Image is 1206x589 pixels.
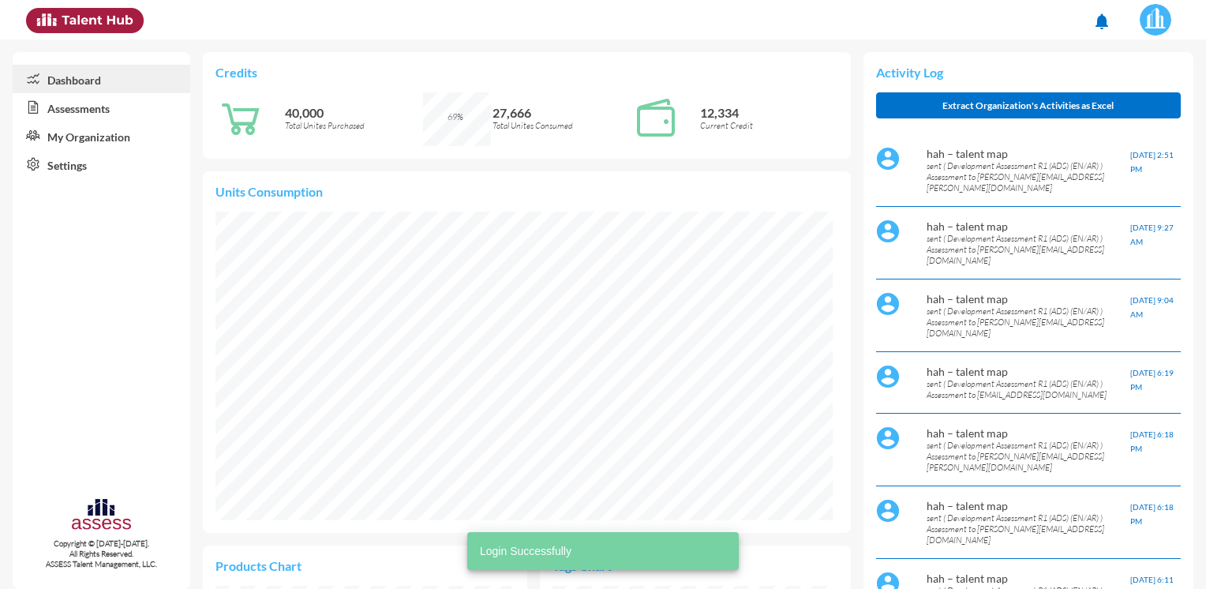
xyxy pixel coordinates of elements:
[927,160,1129,193] p: sent ( Development Assessment R1 (ADS) (EN/AR) ) Assessment to [PERSON_NAME][EMAIL_ADDRESS][PERSO...
[13,538,190,569] p: Copyright © [DATE]-[DATE]. All Rights Reserved. ASSESS Talent Management, LLC.
[927,292,1129,306] p: hah – talent map
[70,497,133,535] img: assesscompany-logo.png
[700,120,838,131] p: Current Credit
[927,499,1129,512] p: hah – talent map
[876,219,900,243] img: default%20profile%20image.svg
[927,512,1129,546] p: sent ( Development Assessment R1 (ADS) (EN/AR) ) Assessment to [PERSON_NAME][EMAIL_ADDRESS][DOMAI...
[927,426,1129,440] p: hah – talent map
[927,306,1129,339] p: sent ( Development Assessment R1 (ADS) (EN/AR) ) Assessment to [PERSON_NAME][EMAIL_ADDRESS][DOMAI...
[215,558,365,573] p: Products Chart
[215,65,837,80] p: Credits
[876,92,1181,118] button: Extract Organization's Activities as Excel
[876,147,900,171] img: default%20profile%20image.svg
[876,499,900,523] img: default%20profile%20image.svg
[1130,223,1174,246] span: [DATE] 9:27 AM
[927,378,1129,400] p: sent ( Development Assessment R1 (ADS) (EN/AR) ) Assessment to [EMAIL_ADDRESS][DOMAIN_NAME]
[876,426,900,450] img: default%20profile%20image.svg
[927,147,1129,160] p: hah – talent map
[927,572,1129,585] p: hah – talent map
[13,122,190,150] a: My Organization
[13,150,190,178] a: Settings
[13,93,190,122] a: Assessments
[285,120,423,131] p: Total Unites Purchased
[927,233,1129,266] p: sent ( Development Assessment R1 (ADS) (EN/AR) ) Assessment to [PERSON_NAME][EMAIL_ADDRESS][DOMAI...
[876,65,1181,80] p: Activity Log
[927,365,1129,378] p: hah – talent map
[700,105,838,120] p: 12,334
[876,292,900,316] img: default%20profile%20image.svg
[1130,295,1174,319] span: [DATE] 9:04 AM
[876,365,900,388] img: default%20profile%20image.svg
[1130,430,1174,453] span: [DATE] 6:18 PM
[493,120,631,131] p: Total Unites Consumed
[480,543,571,559] span: Login Successfully
[1130,502,1174,526] span: [DATE] 6:18 PM
[927,219,1129,233] p: hah – talent map
[1092,12,1111,31] mat-icon: notifications
[927,440,1129,473] p: sent ( Development Assessment R1 (ADS) (EN/AR) ) Assessment to [PERSON_NAME][EMAIL_ADDRESS][PERSO...
[493,105,631,120] p: 27,666
[1130,150,1174,174] span: [DATE] 2:51 PM
[13,65,190,93] a: Dashboard
[285,105,423,120] p: 40,000
[448,111,463,122] span: 69%
[215,184,837,199] p: Units Consumption
[1130,368,1174,392] span: [DATE] 6:19 PM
